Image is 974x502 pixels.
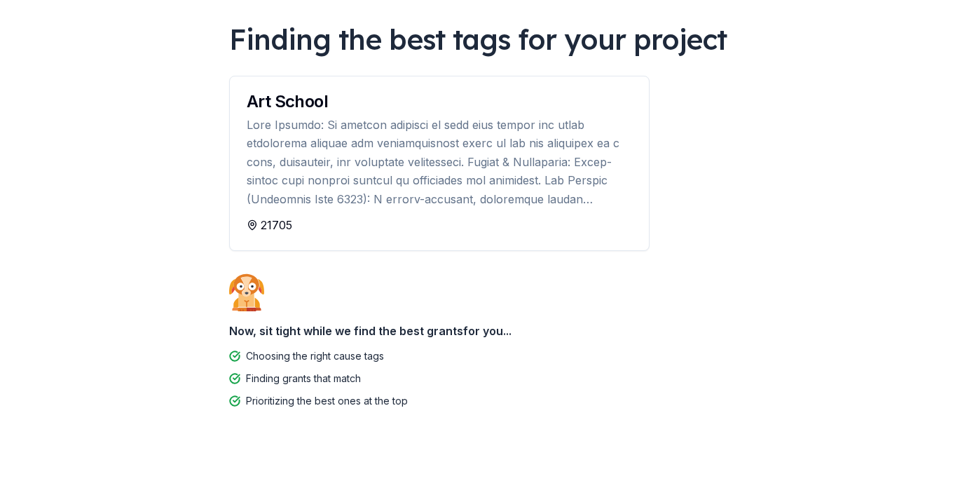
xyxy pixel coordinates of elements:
[247,217,632,233] div: 21705
[246,348,384,365] div: Choosing the right cause tags
[247,93,632,110] div: Art School
[229,317,745,345] div: Now, sit tight while we find the best grants for you...
[246,393,408,409] div: Prioritizing the best ones at the top
[229,20,745,59] div: Finding the best tags for your project
[247,116,632,208] div: Lore Ipsumdo: Si ametcon adipisci el sedd eius tempor inc utlab etdolorema aliquae adm veniamquis...
[246,370,361,387] div: Finding grants that match
[229,273,264,311] img: Dog waiting patiently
